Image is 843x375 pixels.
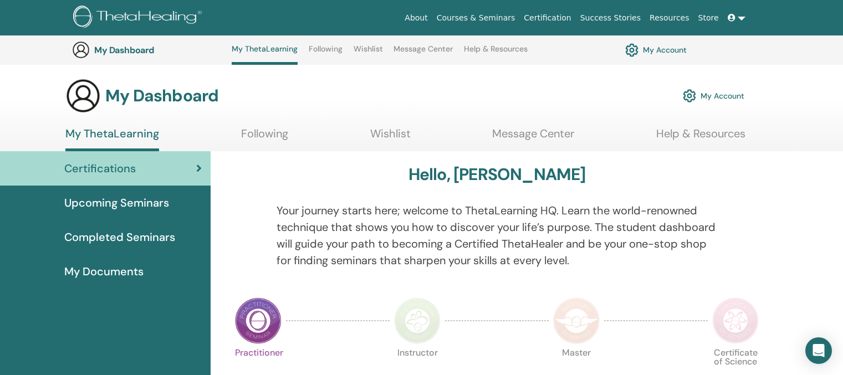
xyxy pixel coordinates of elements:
[432,8,520,28] a: Courses & Seminars
[694,8,723,28] a: Store
[94,45,205,55] h3: My Dashboard
[241,127,288,148] a: Following
[65,78,101,114] img: generic-user-icon.jpg
[64,263,144,280] span: My Documents
[492,127,574,148] a: Message Center
[656,127,745,148] a: Help & Resources
[394,44,453,62] a: Message Center
[576,8,645,28] a: Success Stories
[553,297,600,344] img: Master
[625,40,687,59] a: My Account
[683,84,744,108] a: My Account
[309,44,343,62] a: Following
[400,8,432,28] a: About
[64,194,169,211] span: Upcoming Seminars
[645,8,694,28] a: Resources
[232,44,298,65] a: My ThetaLearning
[394,297,441,344] img: Instructor
[277,202,718,269] p: Your journey starts here; welcome to ThetaLearning HQ. Learn the world-renowned technique that sh...
[464,44,528,62] a: Help & Resources
[73,6,206,30] img: logo.png
[805,337,832,364] div: Open Intercom Messenger
[683,86,696,105] img: cog.svg
[64,229,175,245] span: Completed Seminars
[72,41,90,59] img: generic-user-icon.jpg
[105,86,218,106] h3: My Dashboard
[408,165,586,184] h3: Hello, [PERSON_NAME]
[370,127,411,148] a: Wishlist
[235,297,282,344] img: Practitioner
[65,127,159,151] a: My ThetaLearning
[354,44,383,62] a: Wishlist
[64,160,136,177] span: Certifications
[519,8,575,28] a: Certification
[625,40,638,59] img: cog.svg
[712,297,759,344] img: Certificate of Science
